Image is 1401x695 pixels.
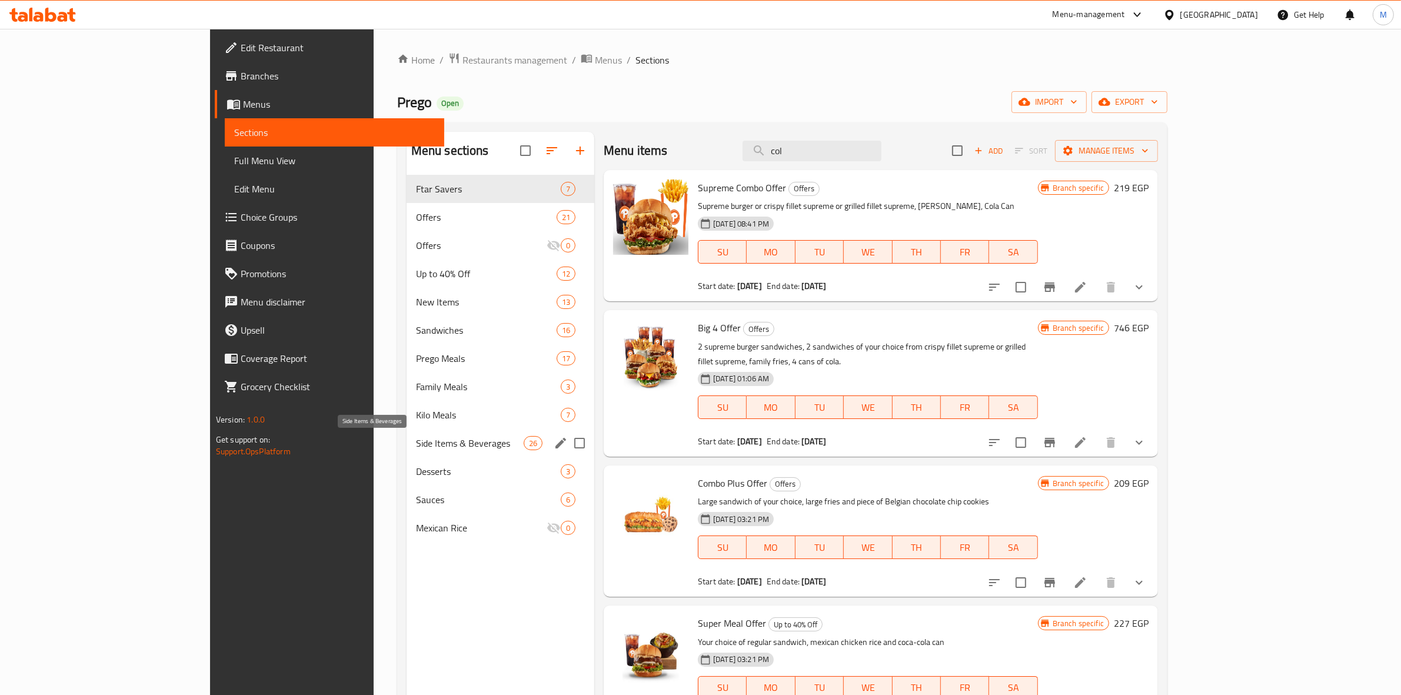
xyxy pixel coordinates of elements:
span: 7 [561,410,575,421]
span: Side Items & Beverages [416,436,524,450]
span: MO [751,399,790,416]
div: Up to 40% Off12 [407,260,594,288]
b: [DATE] [737,574,762,589]
a: Sections [225,118,444,147]
button: Manage items [1055,140,1158,162]
button: MO [747,240,795,264]
button: TU [796,536,844,559]
span: Add item [970,142,1007,160]
span: Select to update [1009,430,1033,455]
button: Add [970,142,1007,160]
svg: Inactive section [547,238,561,252]
a: Support.OpsPlatform [216,444,291,459]
b: [DATE] [801,278,826,294]
div: items [561,464,575,478]
span: import [1021,95,1077,109]
span: Start date: [698,278,736,294]
span: Promotions [241,267,435,281]
div: Offers [788,182,820,196]
button: MO [747,536,795,559]
a: Coupons [215,231,444,260]
span: Ftar Savers [416,182,561,196]
span: Full Menu View [234,154,435,168]
span: Select to update [1009,275,1033,300]
button: Add section [566,137,594,165]
button: sort-choices [980,273,1009,301]
span: SU [703,539,742,556]
li: / [572,53,576,67]
div: Prego Meals [416,351,557,365]
div: Desserts3 [407,457,594,485]
span: Open [437,98,464,108]
span: Coupons [241,238,435,252]
a: Edit menu item [1073,576,1087,590]
span: TU [800,539,839,556]
button: TH [893,240,941,264]
div: Sandwiches [416,323,557,337]
span: SA [994,539,1033,556]
span: TU [800,244,839,261]
img: Supreme Combo Offer [613,179,688,255]
button: WE [844,395,892,419]
span: Edit Menu [234,182,435,196]
a: Edit menu item [1073,435,1087,450]
a: Menu disclaimer [215,288,444,316]
h2: Menu sections [411,142,489,159]
span: Menus [595,53,622,67]
span: Add [973,144,1004,158]
div: Prego Meals17 [407,344,594,373]
span: 0 [561,523,575,534]
span: Grocery Checklist [241,380,435,394]
span: 12 [557,268,575,280]
button: TU [796,240,844,264]
button: sort-choices [980,428,1009,457]
button: delete [1097,568,1125,597]
h6: 209 EGP [1114,475,1149,491]
span: Choice Groups [241,210,435,224]
span: Edit Restaurant [241,41,435,55]
span: TH [897,244,936,261]
span: [DATE] 08:41 PM [708,218,774,230]
span: Branch specific [1048,478,1109,489]
span: 3 [561,381,575,393]
a: Coverage Report [215,344,444,373]
span: Branch specific [1048,182,1109,194]
button: MO [747,395,795,419]
span: [DATE] 03:21 PM [708,514,774,525]
svg: Show Choices [1132,576,1146,590]
button: TU [796,395,844,419]
span: Mexican Rice [416,521,547,535]
span: Big 4 Offer [698,319,741,337]
span: TH [897,539,936,556]
button: FR [941,395,989,419]
b: [DATE] [737,434,762,449]
span: Sections [635,53,669,67]
span: 0 [561,240,575,251]
span: Offers [789,182,819,195]
a: Edit menu item [1073,280,1087,294]
span: 3 [561,466,575,477]
div: Side Items & Beverages26edit [407,429,594,457]
div: [GEOGRAPHIC_DATA] [1180,8,1258,21]
span: Branch specific [1048,322,1109,334]
h2: Menu items [604,142,668,159]
span: Sections [234,125,435,139]
nav: breadcrumb [397,52,1167,68]
span: Select to update [1009,570,1033,595]
button: SA [989,536,1037,559]
a: Promotions [215,260,444,288]
a: Full Menu View [225,147,444,175]
span: Sauces [416,493,561,507]
p: 2 supreme burger sandwiches, 2 sandwiches of your choice from crispy fillet supreme or grilled fi... [698,340,1038,369]
span: 7 [561,184,575,195]
b: [DATE] [801,574,826,589]
span: Offers [416,210,557,224]
span: M [1380,8,1387,21]
span: 17 [557,353,575,364]
span: Select section [945,138,970,163]
span: Upsell [241,323,435,337]
span: Combo Plus Offer [698,474,767,492]
div: New Items13 [407,288,594,316]
div: Up to 40% Off [416,267,557,281]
